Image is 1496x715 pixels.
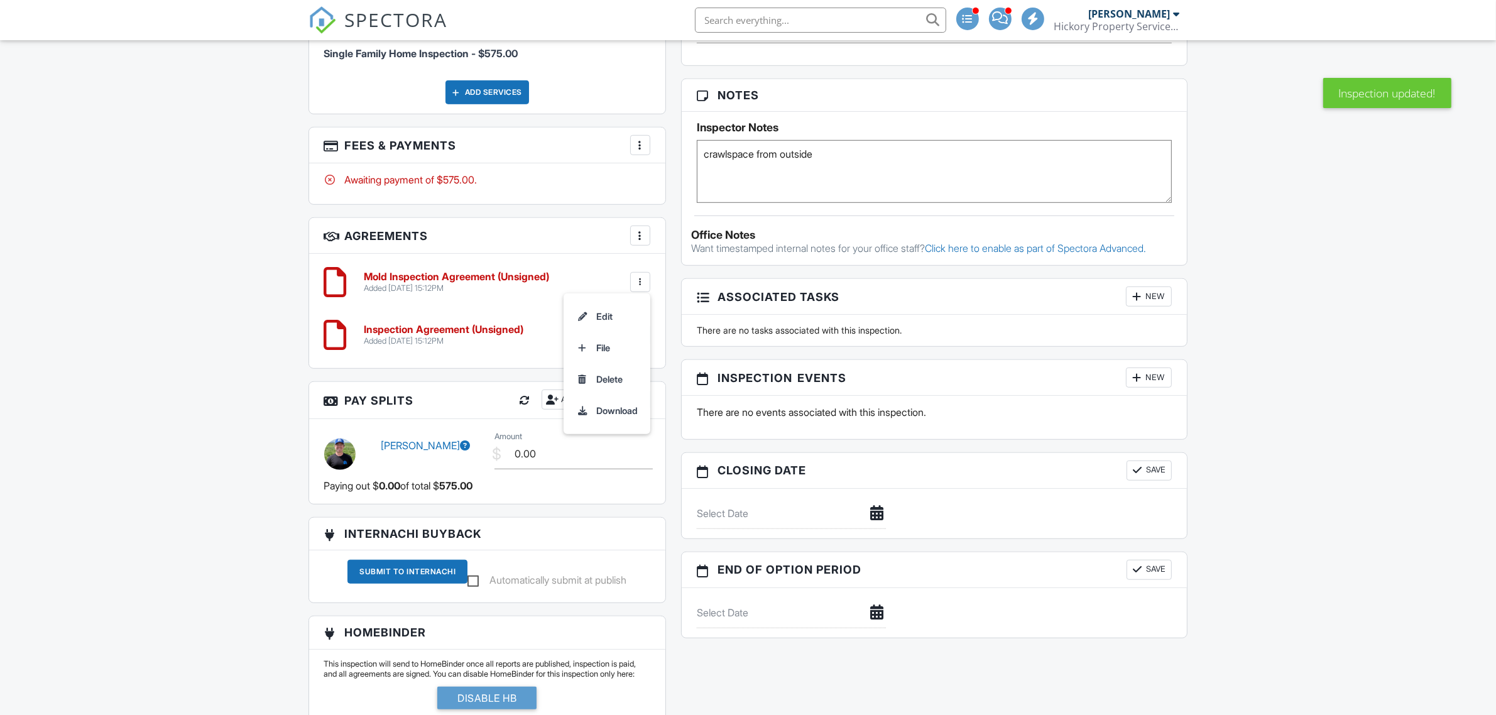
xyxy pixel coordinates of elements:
h3: Fees & Payments [309,128,665,163]
span: Closing date [718,462,806,479]
p: There are no events associated with this inspection. [697,405,1172,419]
h5: Inspector Notes [697,121,1172,134]
div: Added [DATE] 15:12PM [364,336,524,346]
div: Add Services [445,80,529,104]
h6: Inspection Agreement (Unsigned) [364,324,524,336]
button: Save [1127,560,1172,580]
span: Events [797,369,846,386]
h3: Agreements [309,218,665,254]
li: Service: Single Family Home Inspection [324,24,650,70]
h3: HomeBinder [309,616,665,649]
span: 0.00 [379,479,401,493]
div: Inspection updated! [1323,78,1451,108]
h3: Pay Splits [309,382,665,419]
p: Want timestamped internal notes for your office staff? [691,241,1178,255]
div: There are no tasks associated with this inspection. [689,324,1180,337]
a: [PERSON_NAME] [381,439,470,452]
button: Save [1127,461,1172,481]
div: New [1126,368,1172,388]
h6: Mold Inspection Agreement (Unsigned) [364,271,550,283]
span: Paying out $ [324,479,379,493]
a: Delete [571,364,643,395]
input: Search everything... [695,8,946,33]
a: SPECTORA [308,17,448,43]
img: The Best Home Inspection Software - Spectora [308,6,336,34]
h3: Notes [682,79,1188,112]
span: Single Family Home Inspection - $575.00 [324,47,518,60]
a: File [571,332,643,364]
img: screenshot_20250720_130623.png [324,439,356,470]
input: Select Date [697,598,886,628]
label: Automatically submit at publish [467,574,626,590]
div: [PERSON_NAME] [1089,8,1171,20]
span: of total $ [401,479,440,493]
div: Disable HB [437,687,537,709]
a: Click here to enable as part of Spectora Advanced. [925,242,1146,254]
label: Amount [494,431,522,442]
div: Added [DATE] 15:12PM [364,283,550,293]
span: Associated Tasks [718,288,839,305]
div: Assign [542,390,600,410]
h3: InterNACHI BuyBack [309,518,665,550]
span: End of Option Period [718,561,861,578]
span: Inspection [718,369,792,386]
div: Office Notes [691,229,1178,241]
a: Download [571,395,643,427]
a: Submit To InterNACHI [347,560,467,593]
textarea: crawlspace from outside [697,140,1172,203]
span: SPECTORA [345,6,448,33]
input: Select Date [697,498,886,529]
div: New [1126,287,1172,307]
div: $ [492,444,501,465]
a: Inspection Agreement (Unsigned) Added [DATE] 15:12PM [364,324,524,346]
div: Awaiting payment of $575.00. [324,173,650,187]
div: Submit To InterNACHI [347,560,467,584]
a: Mold Inspection Agreement (Unsigned) Added [DATE] 15:12PM [364,271,550,293]
div: Hickory Property Services LLC [1054,20,1180,33]
a: Edit [571,301,643,332]
span: 575.00 [440,479,473,493]
p: This inspection will send to HomeBinder once all reports are published, inspection is paid, and a... [324,659,650,679]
